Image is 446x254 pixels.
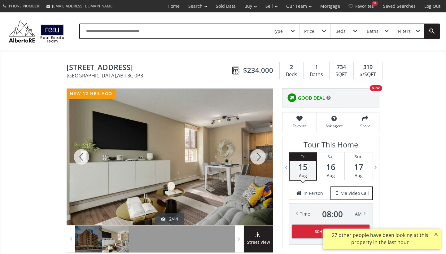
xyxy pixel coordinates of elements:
button: Schedule Tour [292,225,369,238]
div: Beds [283,70,300,79]
span: Favorite [286,123,313,129]
span: in Person [304,190,323,196]
span: GOOD DEAL [298,95,325,101]
span: 17 [345,163,373,171]
div: 27 other people have been looking at this property in the last hour [326,232,433,246]
div: $/SQFT [357,70,379,79]
span: 16 [317,163,344,171]
span: Aug [355,173,363,178]
button: × [431,229,441,240]
div: new 12 hrs ago [67,89,116,99]
img: Logo [6,19,67,44]
span: via Video Call [341,190,369,196]
div: Type [273,29,283,33]
span: Aug [327,173,335,178]
img: rating icon [286,92,298,104]
div: 91 [372,1,378,6]
div: Baths [367,29,378,33]
h3: Tour This Home [289,140,373,152]
div: SQFT [333,70,350,79]
span: 15 [290,163,316,171]
span: Ask agent [320,123,348,129]
span: $234,000 [243,65,273,75]
span: [PHONE_NUMBER] [8,3,40,9]
span: [EMAIL_ADDRESS][DOMAIN_NAME] [52,3,114,9]
div: Fri [290,152,316,161]
div: Filters [398,29,411,33]
span: 734 [337,63,346,71]
span: [GEOGRAPHIC_DATA] , AB T3C 0P3 [67,73,229,78]
div: Price [304,29,314,33]
a: [EMAIL_ADDRESS][DOMAIN_NAME] [43,0,117,12]
span: Share [354,123,376,129]
span: 08 : 00 [322,210,343,218]
div: 1240 12 Avenue SW #202 Calgary, AB T3C 0P3 - Photo 2 of 44 [67,89,273,225]
div: Baths [307,70,326,79]
div: 319 [357,63,379,71]
div: Beds [335,29,346,33]
div: 2/44 [161,216,178,222]
div: Time AM [300,210,362,218]
div: 1 [307,63,326,71]
span: Street View [244,239,273,246]
div: 2 [283,63,300,71]
div: NEW! [370,85,382,91]
span: Aug [299,173,307,178]
div: Sun [345,152,373,161]
span: 1240 12 Avenue SW #202 [67,63,229,73]
div: Sat [317,152,344,161]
